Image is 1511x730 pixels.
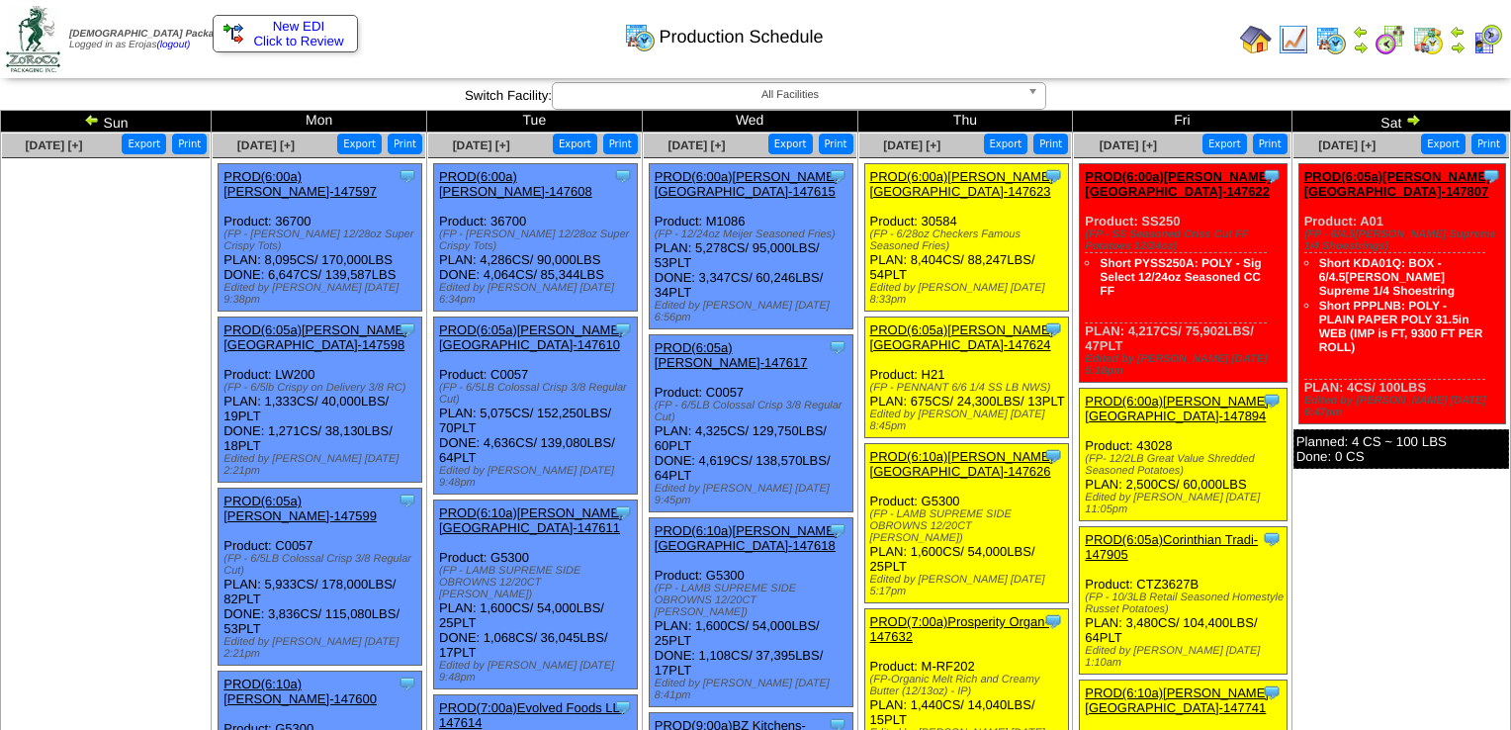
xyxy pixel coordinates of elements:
img: arrowleft.gif [1353,24,1369,40]
div: Product: 30584 PLAN: 8,404CS / 88,247LBS / 54PLT [864,164,1068,312]
img: Tooltip [398,674,417,693]
span: Production Schedule [659,27,823,47]
div: Edited by [PERSON_NAME] [DATE] 9:48pm [439,465,637,489]
span: [DATE] [+] [1100,138,1157,152]
div: (FP - [PERSON_NAME] 12/28oz Super Crispy Tots) [439,228,637,252]
div: Product: LW200 PLAN: 1,333CS / 40,000LBS / 19PLT DONE: 1,271CS / 38,130LBS / 18PLT [219,318,422,483]
button: Export [553,134,597,154]
a: [DATE] [+] [26,138,83,152]
span: [DATE] [+] [453,138,510,152]
img: Tooltip [1043,166,1063,186]
a: New EDI Click to Review [223,19,347,48]
span: [DEMOGRAPHIC_DATA] Packaging [69,29,234,40]
div: (FP - 6/5LB Colossal Crisp 3/8 Regular Cut) [655,400,852,423]
button: Print [1471,134,1506,154]
a: Short KDA01Q: BOX - 6/4.5[PERSON_NAME] Supreme 1/4 Shoestring [1319,256,1455,298]
a: PROD(6:00a)[PERSON_NAME]-147597 [223,169,377,199]
a: PROD(6:00a)[PERSON_NAME][GEOGRAPHIC_DATA]-147623 [870,169,1054,199]
a: PROD(6:10a)[PERSON_NAME]-147600 [223,677,377,706]
div: Edited by [PERSON_NAME] [DATE] 11:05pm [1085,492,1287,515]
img: Tooltip [1262,166,1282,186]
div: (FP - LAMB SUPREME SIDE OBROWNS 12/20CT [PERSON_NAME]) [439,565,637,600]
a: PROD(6:10a)[PERSON_NAME][GEOGRAPHIC_DATA]-147741 [1085,685,1269,715]
td: Tue [427,111,643,133]
img: Tooltip [613,166,633,186]
img: Tooltip [1262,529,1282,549]
a: PROD(6:05a)Corinthian Tradi-147905 [1085,532,1258,562]
a: PROD(6:10a)[PERSON_NAME][GEOGRAPHIC_DATA]-147611 [439,505,623,535]
a: PROD(6:05a)[PERSON_NAME][GEOGRAPHIC_DATA]-147598 [223,322,407,352]
a: (logout) [156,40,190,50]
img: Tooltip [1262,683,1282,702]
div: Product: C0057 PLAN: 5,933CS / 178,000LBS / 82PLT DONE: 3,836CS / 115,080LBS / 53PLT [219,489,422,666]
img: Tooltip [1262,391,1282,411]
img: zoroco-logo-small.webp [6,6,60,72]
button: Print [1253,134,1288,154]
div: Product: G5300 PLAN: 1,600CS / 54,000LBS / 25PLT DONE: 1,068CS / 36,045LBS / 17PLT [434,501,638,689]
a: PROD(6:05a)[PERSON_NAME][GEOGRAPHIC_DATA]-147624 [870,322,1054,352]
a: Short PPPLNB: POLY - PLAIN PAPER POLY 31.5in WEB (IMP is FT, 9300 FT PER ROLL) [1319,299,1483,354]
button: Print [1033,134,1068,154]
img: calendarprod.gif [624,21,656,52]
div: (FP- 12/2LB Great Value Shredded Seasoned Potatoes) [1085,453,1287,477]
img: Tooltip [613,319,633,339]
img: calendarcustomer.gif [1471,24,1503,55]
a: [DATE] [+] [883,138,940,152]
td: Sun [1,111,212,133]
div: (FP - 10/3LB Retail Seasoned Homestyle Russet Potatoes) [1085,592,1287,615]
div: Product: 36700 PLAN: 8,095CS / 170,000LBS DONE: 6,647CS / 139,587LBS [219,164,422,312]
div: (FP - [PERSON_NAME] 12/28oz Super Crispy Tots) [223,228,421,252]
div: Product: A01 PLAN: 4CS / 100LBS [1298,164,1506,424]
div: Edited by [PERSON_NAME] [DATE] 2:21pm [223,453,421,477]
td: Mon [212,111,427,133]
span: [DATE] [+] [237,138,295,152]
img: ediSmall.gif [223,24,243,44]
img: home.gif [1240,24,1272,55]
div: Edited by [PERSON_NAME] [DATE] 6:34pm [439,282,637,306]
div: (FP - 12/24oz Meijer Seasoned Fries) [655,228,852,240]
div: Edited by [PERSON_NAME] [DATE] 5:18pm [1085,353,1287,377]
button: Export [1421,134,1466,154]
a: PROD(6:05a)[PERSON_NAME]-147617 [655,340,808,370]
div: Edited by [PERSON_NAME] [DATE] 9:45pm [655,483,852,506]
div: Edited by [PERSON_NAME] [DATE] 2:21pm [223,636,421,660]
button: Export [984,134,1028,154]
div: Product: 36700 PLAN: 4,286CS / 90,000LBS DONE: 4,064CS / 85,344LBS [434,164,638,312]
div: Edited by [PERSON_NAME] [DATE] 8:41pm [655,678,852,701]
img: calendarprod.gif [1315,24,1347,55]
button: Export [122,134,166,154]
div: (FP - 6/28oz Checkers Famous Seasoned Fries) [870,228,1068,252]
img: Tooltip [613,502,633,522]
div: Product: CTZ3627B PLAN: 3,480CS / 104,400LBS / 64PLT [1080,527,1288,675]
div: (FP - 6/5lb Crispy on Delivery 3/8 RC) [223,382,421,394]
img: arrowright.gif [1450,40,1466,55]
div: Edited by [PERSON_NAME] [DATE] 8:45pm [870,409,1068,432]
button: Export [1202,134,1247,154]
td: Sat [1291,111,1510,133]
div: Edited by [PERSON_NAME] [DATE] 9:48pm [439,660,637,684]
img: Tooltip [1043,446,1063,466]
div: (FP - PENNANT 6/6 1/4 SS LB NWS) [870,382,1068,394]
div: (FP - 6/4.5[PERSON_NAME] Supreme 1/4 Shoestrings) [1304,228,1506,252]
a: PROD(6:05a)[PERSON_NAME][GEOGRAPHIC_DATA]-147610 [439,322,623,352]
img: line_graph.gif [1278,24,1309,55]
a: PROD(7:00a)Prosperity Organ-147632 [870,614,1049,644]
div: Product: C0057 PLAN: 5,075CS / 152,250LBS / 70PLT DONE: 4,636CS / 139,080LBS / 64PLT [434,318,638,495]
div: (FP - LAMB SUPREME SIDE OBROWNS 12/20CT [PERSON_NAME]) [655,583,852,618]
span: New EDI [273,19,325,34]
span: [DATE] [+] [1318,138,1376,152]
td: Wed [642,111,857,133]
div: Edited by [PERSON_NAME] [DATE] 8:33pm [870,282,1068,306]
a: PROD(6:05a)[PERSON_NAME][GEOGRAPHIC_DATA]-147807 [1304,169,1491,199]
img: Tooltip [828,520,847,540]
a: PROD(6:10a)[PERSON_NAME][GEOGRAPHIC_DATA]-147626 [870,449,1054,479]
a: [DATE] [+] [667,138,725,152]
div: Product: G5300 PLAN: 1,600CS / 54,000LBS / 25PLT [864,444,1068,603]
button: Print [172,134,207,154]
div: (FP - 6/5LB Colossal Crisp 3/8 Regular Cut) [223,553,421,577]
span: Logged in as Erojas [69,29,234,50]
a: PROD(6:05a)[PERSON_NAME]-147599 [223,494,377,523]
img: arrowleft.gif [84,112,100,128]
div: (FP - SS Seasoned Criss Cut FF Potatoes 12/24oz) [1085,228,1287,252]
div: Product: G5300 PLAN: 1,600CS / 54,000LBS / 25PLT DONE: 1,108CS / 37,395LBS / 17PLT [649,518,852,707]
